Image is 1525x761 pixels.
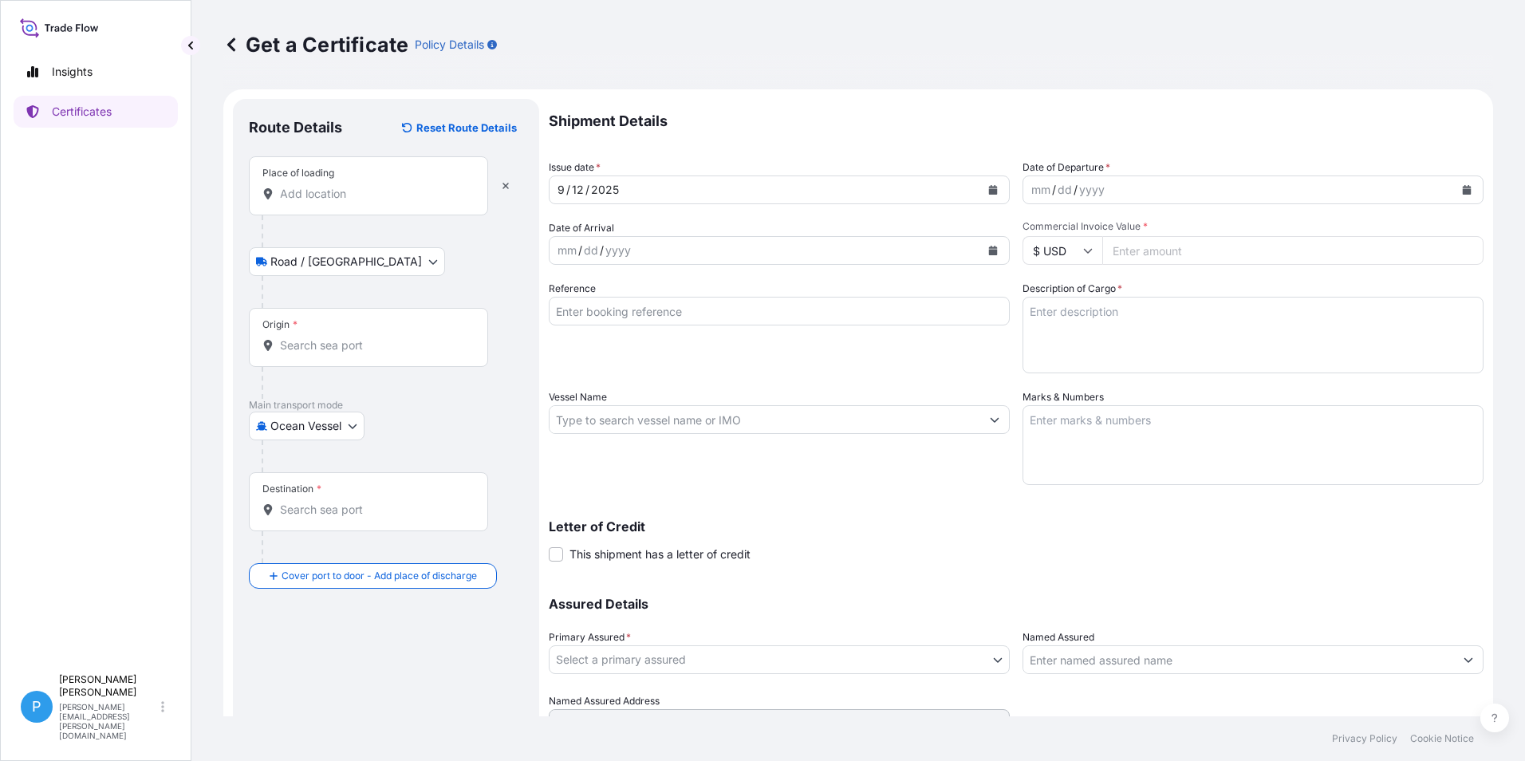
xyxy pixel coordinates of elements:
div: / [1074,180,1078,199]
button: Reset Route Details [394,115,523,140]
button: Calendar [1454,177,1480,203]
div: month, [1030,180,1052,199]
p: Reset Route Details [416,120,517,136]
div: Place of loading [262,167,334,179]
input: Assured Name [1023,645,1454,674]
a: Privacy Policy [1332,732,1397,745]
div: / [585,180,589,199]
p: Assured Details [549,597,1484,610]
label: Named Assured [1023,629,1094,645]
a: Insights [14,56,178,88]
span: Ocean Vessel [270,418,341,434]
span: Issue date [549,160,601,175]
input: Place of loading [280,186,468,202]
span: Primary Assured [549,629,631,645]
p: [PERSON_NAME][EMAIL_ADDRESS][PERSON_NAME][DOMAIN_NAME] [59,702,158,740]
span: Road / [GEOGRAPHIC_DATA] [270,254,422,270]
button: Cover port to door - Add place of discharge [249,563,497,589]
div: day, [582,241,600,260]
button: Show suggestions [1454,645,1483,674]
span: Commercial Invoice Value [1023,220,1484,233]
span: Cover port to door - Add place of discharge [282,568,477,584]
button: Calendar [980,238,1006,263]
p: [PERSON_NAME] [PERSON_NAME] [59,673,158,699]
div: / [566,180,570,199]
div: Destination [262,483,321,495]
p: Get a Certificate [223,32,408,57]
input: Origin [280,337,468,353]
label: Description of Cargo [1023,281,1122,297]
div: / [578,241,582,260]
input: Enter booking reference [549,297,1010,325]
p: Certificates [52,104,112,120]
div: year, [604,241,632,260]
div: / [600,241,604,260]
p: Shipment Details [549,99,1484,144]
div: day, [1056,180,1074,199]
button: Select transport [249,412,365,440]
button: Show suggestions [980,405,1009,434]
a: Cookie Notice [1410,732,1474,745]
div: year, [589,180,621,199]
div: / [1052,180,1056,199]
div: Origin [262,318,298,331]
a: Certificates [14,96,178,128]
div: day, [570,180,585,199]
button: Select transport [249,247,445,276]
span: Date of Departure [1023,160,1110,175]
p: Main transport mode [249,399,523,412]
p: Policy Details [415,37,484,53]
div: year, [1078,180,1106,199]
input: Enter amount [1102,236,1484,265]
p: Route Details [249,118,342,137]
button: Calendar [980,177,1006,203]
label: Named Assured Address [549,693,660,709]
label: Marks & Numbers [1023,389,1104,405]
span: P [32,699,41,715]
div: month, [556,180,566,199]
p: Letter of Credit [549,520,1484,533]
label: Vessel Name [549,389,607,405]
button: Select a primary assured [549,645,1010,674]
span: Date of Arrival [549,220,614,236]
input: Destination [280,502,468,518]
input: Type to search vessel name or IMO [550,405,980,434]
p: Insights [52,64,93,80]
div: month, [556,241,578,260]
span: This shipment has a letter of credit [569,546,751,562]
label: Reference [549,281,596,297]
span: Select a primary assured [556,652,686,668]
